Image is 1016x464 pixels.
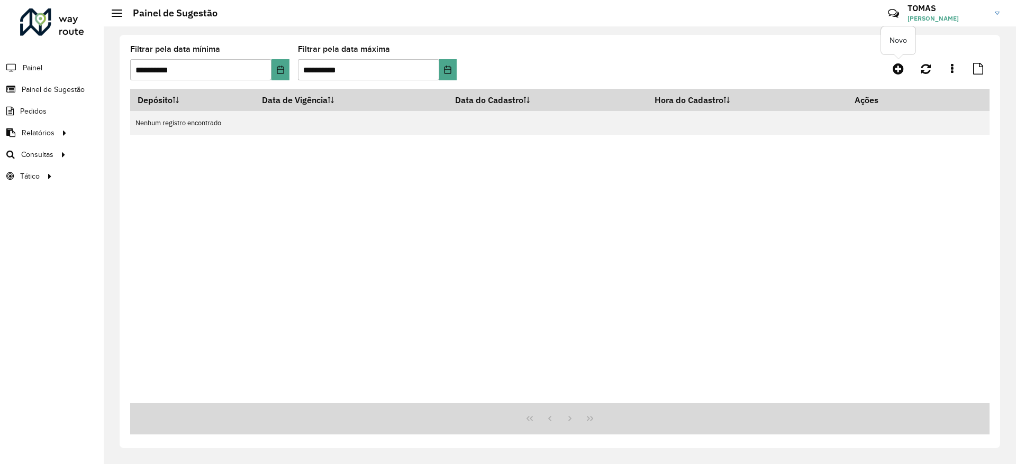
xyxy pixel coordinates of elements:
[20,171,40,182] span: Tático
[130,111,990,135] td: Nenhum registro encontrado
[271,59,289,80] button: Choose Date
[22,127,55,138] span: Relatórios
[882,2,905,25] a: Contato Rápido
[298,43,390,55] label: Filtrar pela data máxima
[21,149,53,160] span: Consultas
[130,43,220,55] label: Filtrar pela data mínima
[439,59,457,80] button: Choose Date
[647,89,848,111] th: Hora do Cadastro
[847,89,911,111] th: Ações
[20,106,47,117] span: Pedidos
[908,3,987,13] h3: TOMAS
[881,26,915,54] div: Novo
[130,89,255,111] th: Depósito
[22,84,85,95] span: Painel de Sugestão
[122,7,217,19] h2: Painel de Sugestão
[255,89,448,111] th: Data de Vigência
[23,62,42,73] span: Painel
[448,89,647,111] th: Data do Cadastro
[908,14,987,23] span: [PERSON_NAME]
